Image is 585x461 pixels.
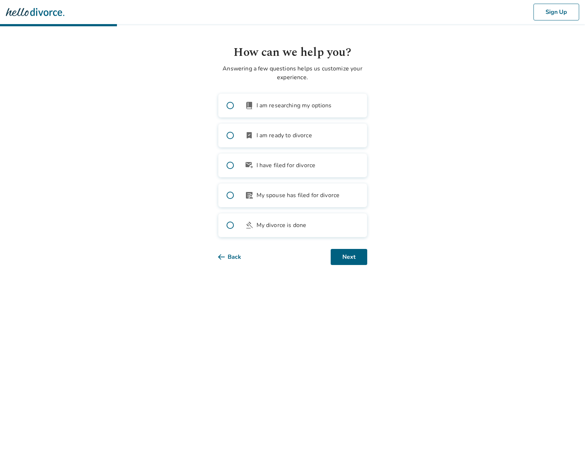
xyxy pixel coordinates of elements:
span: outgoing_mail [245,161,254,170]
span: My spouse has filed for divorce [257,191,340,200]
span: I have filed for divorce [257,161,316,170]
p: Answering a few questions helps us customize your experience. [218,64,367,82]
button: Back [218,249,253,265]
button: Next [331,249,367,265]
img: Hello Divorce Logo [6,5,64,19]
span: book_2 [245,101,254,110]
span: gavel [245,221,254,230]
span: article_person [245,191,254,200]
span: My divorce is done [257,221,307,230]
h1: How can we help you? [218,44,367,61]
button: Sign Up [533,4,579,20]
span: bookmark_check [245,131,254,140]
span: I am ready to divorce [257,131,312,140]
span: I am researching my options [257,101,332,110]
